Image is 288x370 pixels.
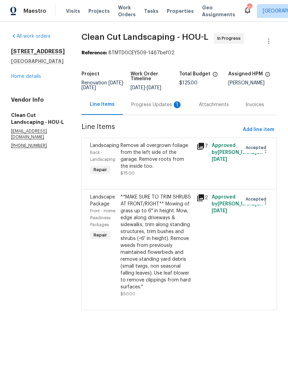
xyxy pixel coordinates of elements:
span: $50.00 [121,292,135,296]
h5: Total Budget [179,72,210,76]
span: Projects [88,8,110,15]
span: Front - Home Readiness Packages [90,209,115,227]
div: Remove all overgrown foliage from the left side of the garage. Remove roots from the inside too. [121,142,192,170]
b: Reference: [81,50,107,55]
span: Add line item [243,126,274,134]
span: Maestro [23,8,46,15]
h5: Assigned HPM [228,72,263,76]
span: Work Orders [118,4,136,18]
span: Repair [91,232,110,239]
span: Landscape Package [90,195,115,206]
span: [DATE] [108,81,123,85]
span: Approved by [PERSON_NAME] on [212,143,263,162]
span: - [81,81,125,90]
span: In Progress [217,35,243,42]
div: 7 [196,142,208,150]
span: Line Items [81,123,240,136]
h5: Work Order Timeline [131,72,180,81]
span: Properties [167,8,194,15]
div: **MAKE SURE TO TRIM SHRUBS AT FRONT/RIGHT** Mowing of grass up to 6" in height. Mow, edge along d... [121,194,192,290]
span: [DATE] [131,85,145,90]
span: Clean Cut Landscaping - HOU-L [81,33,208,41]
span: - [131,85,161,90]
div: 8TMTD0CEY509-1467bef02 [81,49,277,56]
span: Approved by [PERSON_NAME] on [212,195,263,213]
div: 2 [196,194,208,202]
span: The total cost of line items that have been proposed by Opendoor. This sum includes line items th... [212,72,218,81]
button: Add line item [240,123,277,136]
div: 10 [247,4,252,11]
div: Line Items [90,101,115,108]
span: The hpm assigned to this work order. [265,72,270,81]
span: $125.00 [179,81,198,85]
span: Back - Landscaping [90,150,115,161]
span: Accepted [246,196,269,203]
span: Landscaping [90,143,119,148]
span: Repair [91,166,110,173]
div: 1 [174,101,181,108]
span: $75.00 [121,171,135,175]
span: Tasks [144,9,159,13]
span: [DATE] [147,85,161,90]
a: Home details [11,74,41,79]
div: [PERSON_NAME] [228,81,277,85]
span: Accepted [246,144,269,151]
div: Progress Updates [131,101,182,108]
span: Geo Assignments [202,4,235,18]
span: Visits [66,8,80,15]
span: Renovation [81,81,125,90]
div: Invoices [246,101,264,108]
span: [DATE] [212,157,227,162]
span: [DATE] [212,209,227,213]
h5: Clean Cut Landscaping - HOU-L [11,112,65,126]
a: All work orders [11,34,50,39]
h5: Project [81,72,99,76]
div: Attachments [199,101,229,108]
span: [DATE] [81,85,96,90]
h4: Vendor Info [11,96,65,103]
